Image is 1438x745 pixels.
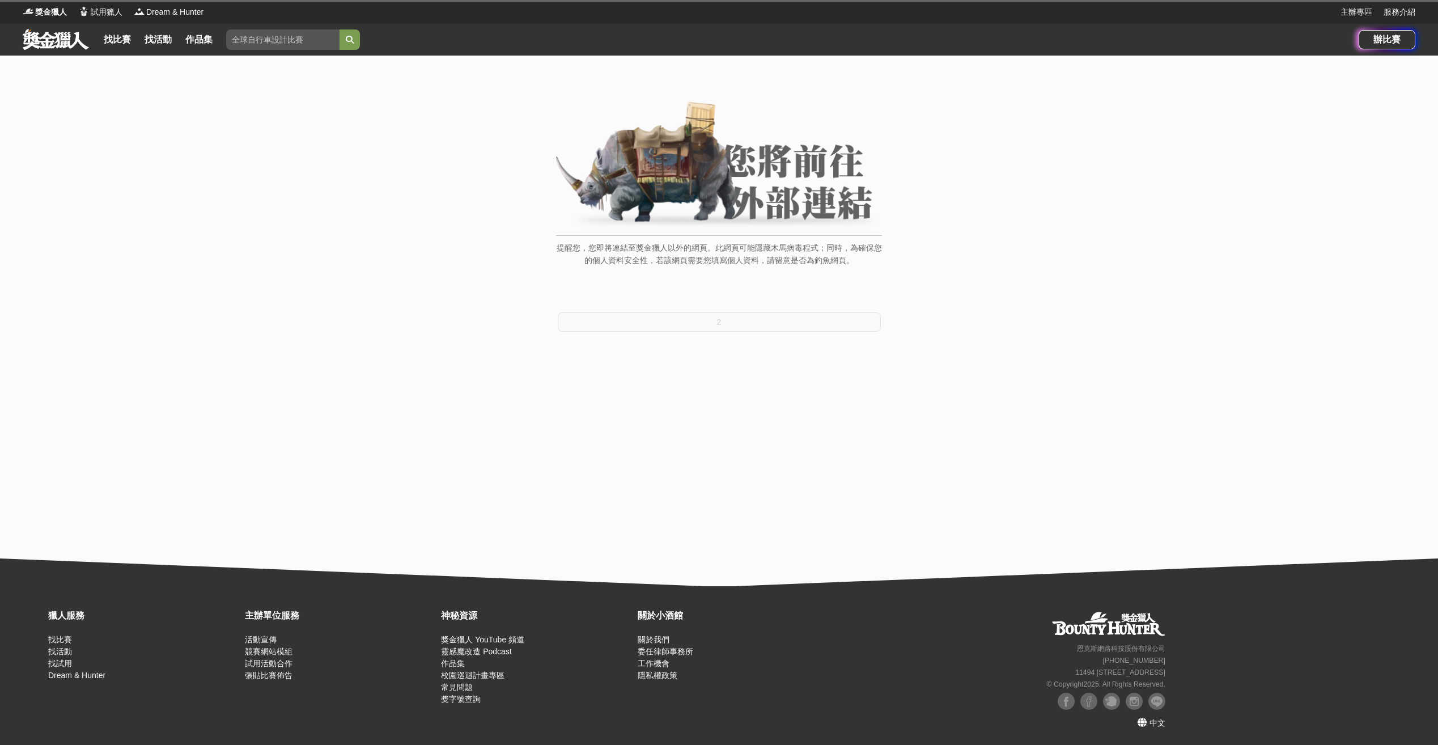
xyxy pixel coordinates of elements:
input: 全球自行車設計比賽 [226,29,340,50]
img: Logo [23,6,34,17]
a: LogoDream & Hunter [134,6,203,18]
button: 2 [558,312,881,332]
a: 作品集 [181,32,217,48]
a: Logo試用獵人 [78,6,122,18]
div: 關於小酒館 [638,609,829,623]
a: 辦比賽 [1359,30,1415,49]
span: 中文 [1149,718,1165,727]
div: 主辦單位服務 [245,609,436,623]
div: 獵人服務 [48,609,239,623]
a: 找試用 [48,659,72,668]
a: 活動宣傳 [245,635,277,644]
a: 服務介紹 [1384,6,1415,18]
a: 工作機會 [638,659,669,668]
img: Instagram [1126,693,1143,710]
a: Logo獎金獵人 [23,6,67,18]
img: LINE [1148,693,1165,710]
span: 獎金獵人 [35,6,67,18]
img: External Link Banner [556,101,882,230]
a: 主辦專區 [1341,6,1372,18]
img: Logo [78,6,90,17]
a: 找比賽 [99,32,135,48]
a: 競賽網站模組 [245,647,292,656]
a: 獎金獵人 YouTube 頻道 [441,635,524,644]
a: 常見問題 [441,683,473,692]
img: Facebook [1058,693,1075,710]
small: [PHONE_NUMBER] [1103,657,1165,664]
a: 委任律師事務所 [638,647,693,656]
a: 靈感魔改造 Podcast [441,647,511,656]
a: 找活動 [48,647,72,656]
a: 張貼比賽佈告 [245,671,292,680]
img: Plurk [1103,693,1120,710]
p: 提醒您，您即將連結至獎金獵人以外的網頁。此網頁可能隱藏木馬病毒程式；同時，為確保您的個人資料安全性，若該網頁需要您填寫個人資料，請留意是否為釣魚網頁。 [556,242,882,278]
a: 隱私權政策 [638,671,677,680]
div: 神秘資源 [441,609,632,623]
a: 找活動 [140,32,176,48]
a: 獎字號查詢 [441,695,481,704]
a: Dream & Hunter [48,671,105,680]
a: 試用活動合作 [245,659,292,668]
a: 找比賽 [48,635,72,644]
small: © Copyright 2025 . All Rights Reserved. [1047,680,1165,688]
small: 恩克斯網路科技股份有限公司 [1077,645,1165,653]
img: Logo [134,6,145,17]
a: 關於我們 [638,635,669,644]
a: 作品集 [441,659,465,668]
small: 11494 [STREET_ADDRESS] [1075,668,1165,676]
img: Facebook [1080,693,1097,710]
span: 試用獵人 [91,6,122,18]
span: Dream & Hunter [146,6,203,18]
a: 校園巡迴計畫專區 [441,671,504,680]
